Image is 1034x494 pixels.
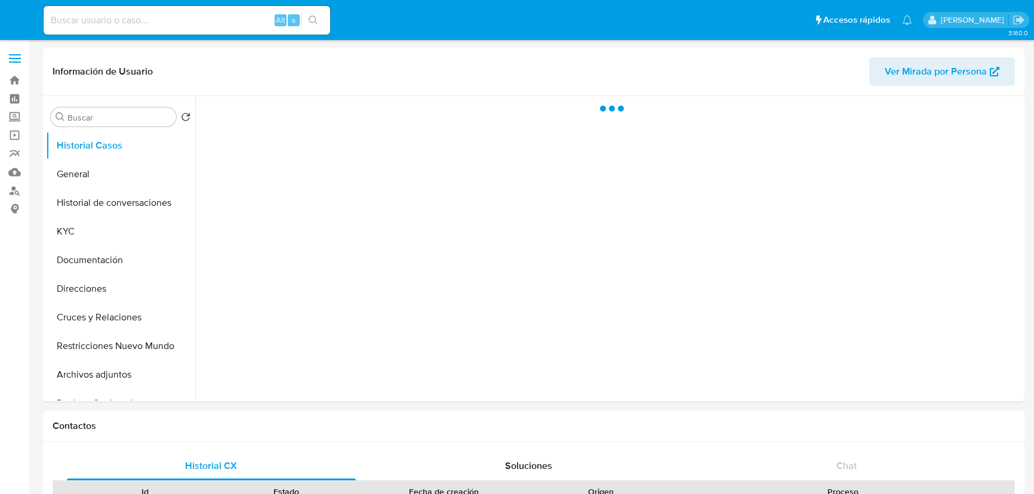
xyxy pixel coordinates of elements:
span: Alt [276,14,285,26]
button: Historial de conversaciones [46,189,195,217]
button: search-icon [301,12,325,29]
button: Buscar [56,112,65,122]
span: Chat [836,459,857,473]
button: Ver Mirada por Persona [869,57,1015,86]
a: Notificaciones [902,15,912,25]
p: erika.juarez@mercadolibre.com.mx [941,14,1008,26]
input: Buscar usuario o caso... [44,13,330,28]
button: Archivos adjuntos [46,360,195,389]
span: Ver Mirada por Persona [885,57,987,86]
button: Devices Geolocation [46,389,195,418]
button: Restricciones Nuevo Mundo [46,332,195,360]
button: General [46,160,195,189]
button: KYC [46,217,195,246]
button: Documentación [46,246,195,274]
button: Historial Casos [46,131,195,160]
span: Historial CX [185,459,237,473]
span: s [292,14,296,26]
span: Accesos rápidos [823,14,890,26]
span: Soluciones [505,459,552,473]
h1: Contactos [53,420,1015,432]
button: Cruces y Relaciones [46,303,195,332]
button: Volver al orden por defecto [181,112,190,125]
a: Salir [1013,14,1025,26]
h1: Información de Usuario [53,66,153,78]
button: Direcciones [46,274,195,303]
input: Buscar [67,112,171,123]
